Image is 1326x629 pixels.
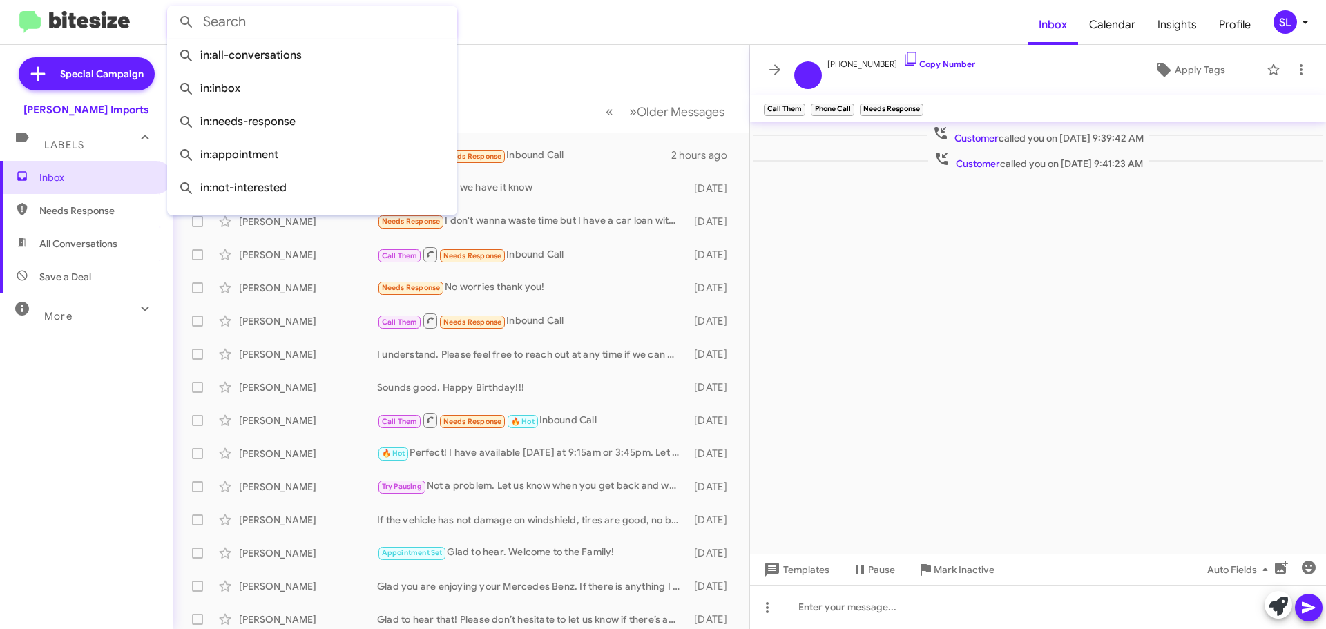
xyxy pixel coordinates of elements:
[1146,5,1208,45] a: Insights
[687,380,738,394] div: [DATE]
[239,347,377,361] div: [PERSON_NAME]
[1078,5,1146,45] a: Calendar
[382,251,418,260] span: Call Them
[903,59,975,69] a: Copy Number
[19,57,155,90] a: Special Campaign
[443,417,502,426] span: Needs Response
[377,180,687,196] div: No we have it know
[377,545,687,561] div: Glad to hear. Welcome to the Family!
[239,579,377,593] div: [PERSON_NAME]
[687,579,738,593] div: [DATE]
[167,6,457,39] input: Search
[934,557,995,582] span: Mark Inactive
[443,318,502,327] span: Needs Response
[621,97,733,126] button: Next
[597,97,622,126] button: Previous
[750,557,840,582] button: Templates
[906,557,1006,582] button: Mark Inactive
[239,513,377,527] div: [PERSON_NAME]
[671,148,738,162] div: 2 hours ago
[39,171,157,184] span: Inbox
[927,125,1149,145] span: called you on [DATE] 9:39:42 AM
[239,447,377,461] div: [PERSON_NAME]
[443,152,502,161] span: Needs Response
[598,97,733,126] nav: Page navigation example
[687,447,738,461] div: [DATE]
[39,270,91,284] span: Save a Deal
[239,314,377,328] div: [PERSON_NAME]
[377,347,687,361] div: I understand. Please feel free to reach out at any time if we can be of assistance
[23,103,149,117] div: [PERSON_NAME] Imports
[868,557,895,582] span: Pause
[761,557,829,582] span: Templates
[239,215,377,229] div: [PERSON_NAME]
[928,151,1149,171] span: called you on [DATE] 9:41:23 AM
[382,283,441,292] span: Needs Response
[382,548,443,557] span: Appointment Set
[178,105,446,138] span: in:needs-response
[239,281,377,295] div: [PERSON_NAME]
[239,480,377,494] div: [PERSON_NAME]
[382,449,405,458] span: 🔥 Hot
[239,414,377,427] div: [PERSON_NAME]
[382,482,422,491] span: Try Pausing
[377,478,687,494] div: Not a problem. Let us know when you get back and we can set up a time.
[377,246,687,263] div: Inbound Call
[840,557,906,582] button: Pause
[1262,10,1311,34] button: SL
[39,204,157,217] span: Needs Response
[687,215,738,229] div: [DATE]
[1208,5,1262,45] a: Profile
[687,414,738,427] div: [DATE]
[687,513,738,527] div: [DATE]
[239,546,377,560] div: [PERSON_NAME]
[1028,5,1078,45] a: Inbox
[377,579,687,593] div: Glad you are enjoying your Mercedes Benz. If there is anything I can do in the future, do not hes...
[956,157,1000,170] span: Customer
[377,280,687,296] div: No worries thank you!
[687,546,738,560] div: [DATE]
[239,248,377,262] div: [PERSON_NAME]
[239,612,377,626] div: [PERSON_NAME]
[377,380,687,394] div: Sounds good. Happy Birthday!!!
[377,612,687,626] div: Glad to hear that! Please don’t hesitate to let us know if there’s anything else we can do to ass...
[377,513,687,527] div: If the vehicle has not damage on windshield, tires are good, no body damage. It should bring betw...
[1196,557,1285,582] button: Auto Fields
[1207,557,1274,582] span: Auto Fields
[687,281,738,295] div: [DATE]
[239,380,377,394] div: [PERSON_NAME]
[377,445,687,461] div: Perfect! I have available [DATE] at 9:15am or 3:45pm. Let me know if either of those times work f...
[637,104,724,119] span: Older Messages
[687,612,738,626] div: [DATE]
[178,204,446,238] span: in:sold-verified
[39,237,117,251] span: All Conversations
[377,312,687,329] div: Inbound Call
[827,50,975,71] span: [PHONE_NUMBER]
[1274,10,1297,34] div: SL
[44,139,84,151] span: Labels
[377,213,687,229] div: I don't wanna waste time but I have a car loan with coastlife but I could've traded it in a year ...
[811,104,854,116] small: Phone Call
[178,39,446,72] span: in:all-conversations
[377,146,671,164] div: Inbound Call
[44,310,73,322] span: More
[687,248,738,262] div: [DATE]
[382,417,418,426] span: Call Them
[60,67,144,81] span: Special Campaign
[687,480,738,494] div: [DATE]
[606,103,613,120] span: «
[178,171,446,204] span: in:not-interested
[954,132,999,144] span: Customer
[629,103,637,120] span: »
[178,138,446,171] span: in:appointment
[1175,57,1225,82] span: Apply Tags
[443,251,502,260] span: Needs Response
[382,217,441,226] span: Needs Response
[860,104,923,116] small: Needs Response
[511,417,535,426] span: 🔥 Hot
[687,347,738,361] div: [DATE]
[382,318,418,327] span: Call Them
[377,412,687,429] div: Inbound Call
